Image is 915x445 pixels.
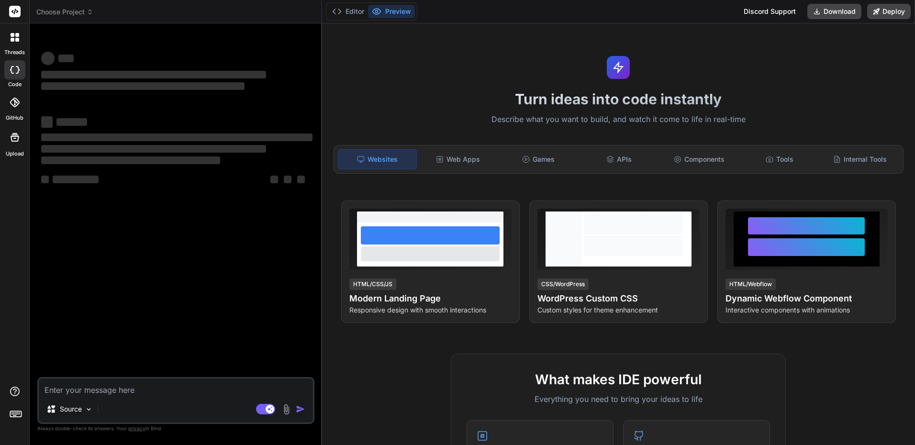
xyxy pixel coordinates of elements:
[41,52,55,65] span: ‌
[725,278,776,290] div: HTML/Webflow
[284,176,291,183] span: ‌
[419,149,497,169] div: Web Apps
[53,176,99,183] span: ‌
[41,176,49,183] span: ‌
[467,369,770,389] h2: What makes IDE powerful
[85,405,93,413] img: Pick Models
[537,278,589,290] div: CSS/WordPress
[349,292,512,305] h4: Modern Landing Page
[36,7,93,17] span: Choose Project
[6,150,24,158] label: Upload
[338,149,417,169] div: Websites
[4,48,25,56] label: threads
[297,176,305,183] span: ‌
[328,90,910,108] h1: Turn ideas into code instantly
[499,149,578,169] div: Games
[270,176,278,183] span: ‌
[296,404,305,414] img: icon
[328,113,910,126] p: Describe what you want to build, and watch it come to life in real-time
[368,5,415,18] button: Preview
[41,156,220,164] span: ‌
[6,114,23,122] label: GitHub
[740,149,819,169] div: Tools
[128,425,145,431] span: privacy
[56,118,87,126] span: ‌
[328,5,368,18] button: Editor
[37,424,314,433] p: Always double-check its answers. Your in Bind
[580,149,658,169] div: APIs
[537,292,700,305] h4: WordPress Custom CSS
[349,305,512,315] p: Responsive design with smooth interactions
[41,145,266,153] span: ‌
[725,305,888,315] p: Interactive components with animations
[41,116,53,128] span: ‌
[349,278,396,290] div: HTML/CSS/JS
[867,4,911,19] button: Deploy
[807,4,861,19] button: Download
[725,292,888,305] h4: Dynamic Webflow Component
[58,55,74,62] span: ‌
[537,305,700,315] p: Custom styles for theme enhancement
[821,149,899,169] div: Internal Tools
[60,404,82,414] p: Source
[467,393,770,405] p: Everything you need to bring your ideas to life
[281,404,292,415] img: attachment
[41,82,245,90] span: ‌
[41,71,266,78] span: ‌
[41,133,312,141] span: ‌
[8,80,22,89] label: code
[738,4,802,19] div: Discord Support
[660,149,738,169] div: Components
